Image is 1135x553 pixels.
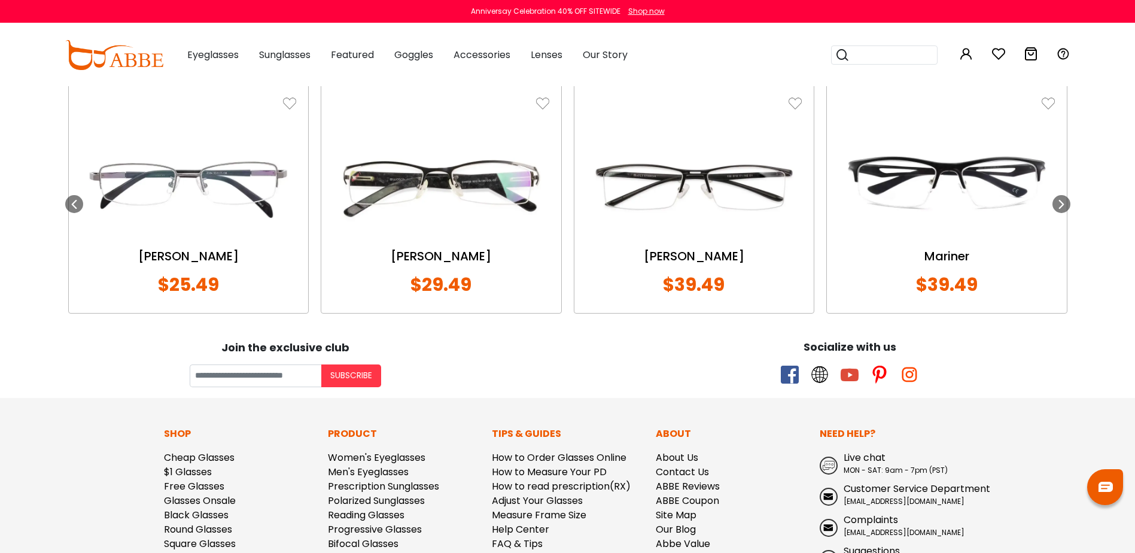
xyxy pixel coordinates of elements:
[492,479,631,493] a: How to read prescription(RX)
[492,465,607,479] a: How to Measure Your PD
[656,537,710,551] a: Abbe Value
[471,6,620,17] div: Anniversay Celebration 40% OFF SITEWIDE
[492,427,644,441] p: Tips & Guides
[574,339,1127,355] div: Socialize with us
[328,427,480,441] p: Product
[492,494,583,508] a: Adjust Your Glasses
[844,465,948,475] span: MON - SAT: 9am - 7pm (PST)
[164,427,316,441] p: Shop
[328,451,425,464] a: Women's Eyeglasses
[622,6,665,16] a: Shop now
[328,494,425,508] a: Polarized Sunglasses
[663,272,725,297] span: $39.49
[656,427,808,441] p: About
[536,97,549,110] img: like
[394,48,433,62] span: Goggles
[328,479,439,493] a: Prescription Sunglasses
[164,451,235,464] a: Cheap Glasses
[900,366,918,384] span: instagram
[656,508,696,522] a: Site Map
[283,97,296,110] img: like
[656,522,696,536] a: Our Blog
[454,48,510,62] span: Accessories
[820,482,972,507] a: Customer Service Department [EMAIL_ADDRESS][DOMAIN_NAME]
[916,272,978,297] span: $39.49
[81,133,297,241] img: Michael
[164,494,236,508] a: Glasses Onsale
[328,522,422,536] a: Progressive Glasses
[328,508,404,522] a: Reading Glasses
[820,451,972,476] a: Live chat MON - SAT: 9am - 7pm (PST)
[187,48,239,62] span: Eyeglasses
[844,496,964,506] span: [EMAIL_ADDRESS][DOMAIN_NAME]
[844,482,990,496] span: Customer Service Department
[844,513,898,527] span: Complaints
[9,337,562,355] div: Join the exclusive club
[781,366,799,384] span: facebook
[410,272,471,297] span: $29.49
[841,366,859,384] span: youtube
[259,48,311,62] span: Sunglasses
[164,537,236,551] a: Square Glasses
[492,537,543,551] a: FAQ & Tips
[164,508,229,522] a: Black Glasses
[164,479,224,493] a: Free Glasses
[492,451,626,464] a: How to Order Glasses Online
[583,48,628,62] span: Our Story
[65,40,163,70] img: abbeglasses.com
[321,364,381,387] button: Subscribe
[871,366,888,384] span: pinterest
[844,451,886,464] span: Live chat
[656,494,719,508] a: ABBE Coupon
[656,479,720,493] a: ABBE Reviews
[328,537,398,551] a: Bifocal Glasses
[656,465,709,479] a: Contact Us
[190,364,321,387] input: Your email
[81,247,297,265] a: [PERSON_NAME]
[1042,97,1055,110] img: like
[789,97,802,110] img: like
[820,427,972,441] p: Need Help?
[844,527,964,537] span: [EMAIL_ADDRESS][DOMAIN_NAME]
[839,247,1055,265] a: Mariner
[164,465,212,479] a: $1 Glasses
[328,465,409,479] a: Men's Eyeglasses
[586,133,802,241] img: Mateo
[839,133,1055,241] img: Mariner
[492,508,586,522] a: Measure Frame Size
[811,366,829,384] span: twitter
[531,48,562,62] span: Lenses
[331,48,374,62] span: Featured
[158,272,219,297] span: $25.49
[820,513,972,538] a: Complaints [EMAIL_ADDRESS][DOMAIN_NAME]
[492,522,549,536] a: Help Center
[586,247,802,265] a: [PERSON_NAME]
[164,522,232,536] a: Round Glasses
[333,247,549,265] a: [PERSON_NAME]
[656,451,698,464] a: About Us
[628,6,665,17] div: Shop now
[1099,482,1113,492] img: chat
[333,133,549,241] img: Flynn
